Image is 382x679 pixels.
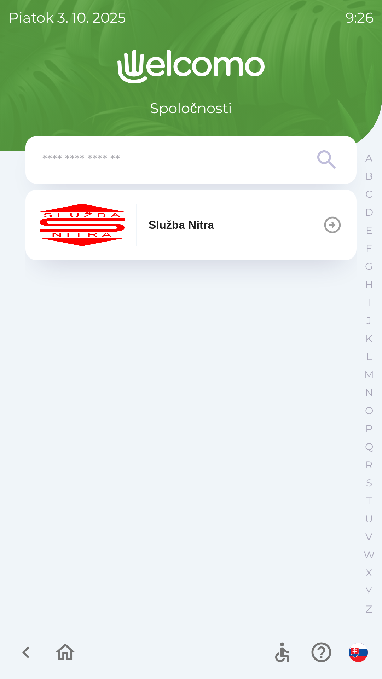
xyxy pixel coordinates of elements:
[365,459,372,471] p: R
[360,348,378,366] button: L
[365,441,373,453] p: Q
[40,204,125,246] img: c55f63fc-e714-4e15-be12-dfeb3df5ea30.png
[360,275,378,294] button: H
[360,167,378,185] button: B
[366,350,372,363] p: L
[365,260,373,273] p: G
[349,643,368,662] img: sk flag
[360,294,378,312] button: I
[149,216,214,233] p: Služba Nitra
[365,188,372,201] p: C
[366,495,372,507] p: T
[360,149,378,167] button: A
[365,513,373,525] p: U
[365,405,373,417] p: O
[366,314,371,327] p: J
[366,567,372,579] p: X
[346,7,374,28] p: 9:26
[360,474,378,492] button: S
[364,549,375,561] p: W
[360,564,378,582] button: X
[360,420,378,438] button: P
[366,242,372,255] p: F
[360,510,378,528] button: U
[360,330,378,348] button: K
[360,312,378,330] button: J
[25,190,357,260] button: Služba Nitra
[360,366,378,384] button: M
[360,185,378,203] button: C
[25,50,357,83] img: Logo
[360,203,378,221] button: D
[360,239,378,257] button: F
[365,332,372,345] p: K
[365,423,372,435] p: P
[360,582,378,600] button: Y
[360,402,378,420] button: O
[360,600,378,618] button: Z
[365,387,373,399] p: N
[8,7,126,28] p: piatok 3. 10. 2025
[360,528,378,546] button: V
[365,206,373,219] p: D
[366,603,372,615] p: Z
[366,224,372,237] p: E
[365,152,372,164] p: A
[360,384,378,402] button: N
[366,585,372,597] p: Y
[364,368,374,381] p: M
[150,98,232,119] p: Spoločnosti
[360,456,378,474] button: R
[365,170,373,182] p: B
[366,477,372,489] p: S
[365,278,373,291] p: H
[360,221,378,239] button: E
[360,492,378,510] button: T
[360,546,378,564] button: W
[360,257,378,275] button: G
[367,296,370,309] p: I
[365,531,372,543] p: V
[360,438,378,456] button: Q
